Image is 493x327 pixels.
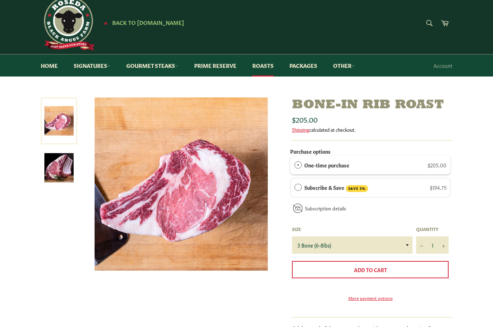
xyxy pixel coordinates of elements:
[245,54,281,77] a: Roasts
[44,153,74,182] img: Bone-in Rib Roast
[295,183,302,191] div: Subscribe & Save
[66,54,118,77] a: Signatures
[292,261,449,278] button: Add to Cart
[187,54,244,77] a: Prime Reserve
[438,236,449,254] button: Increase item quantity by one
[430,184,446,191] span: $194.75
[104,20,108,26] span: ★
[95,97,268,271] img: Bone-in Rib Roast
[292,97,452,113] h1: Bone-in Rib Roast
[354,266,387,273] span: Add to Cart
[290,148,331,155] label: Purchase options
[292,114,318,124] span: $205.00
[428,161,446,169] span: $205.00
[416,236,427,254] button: Reduce item quantity by one
[34,54,65,77] a: Home
[282,54,324,77] a: Packages
[295,161,302,169] div: One-time purchase
[100,20,184,26] a: ★ Back to [DOMAIN_NAME]
[112,18,184,26] span: Back to [DOMAIN_NAME]
[346,185,368,192] span: SAVE 5%
[304,183,368,192] label: Subscribe & Save
[326,54,362,77] a: Other
[292,295,449,301] a: More payment options
[292,126,452,133] div: calculated at checkout.
[416,226,449,232] label: Quantity
[292,126,309,133] a: Shipping
[304,161,349,169] label: One-time purchase
[430,55,456,76] a: Account
[119,54,186,77] a: Gourmet Steaks
[292,226,413,232] label: Size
